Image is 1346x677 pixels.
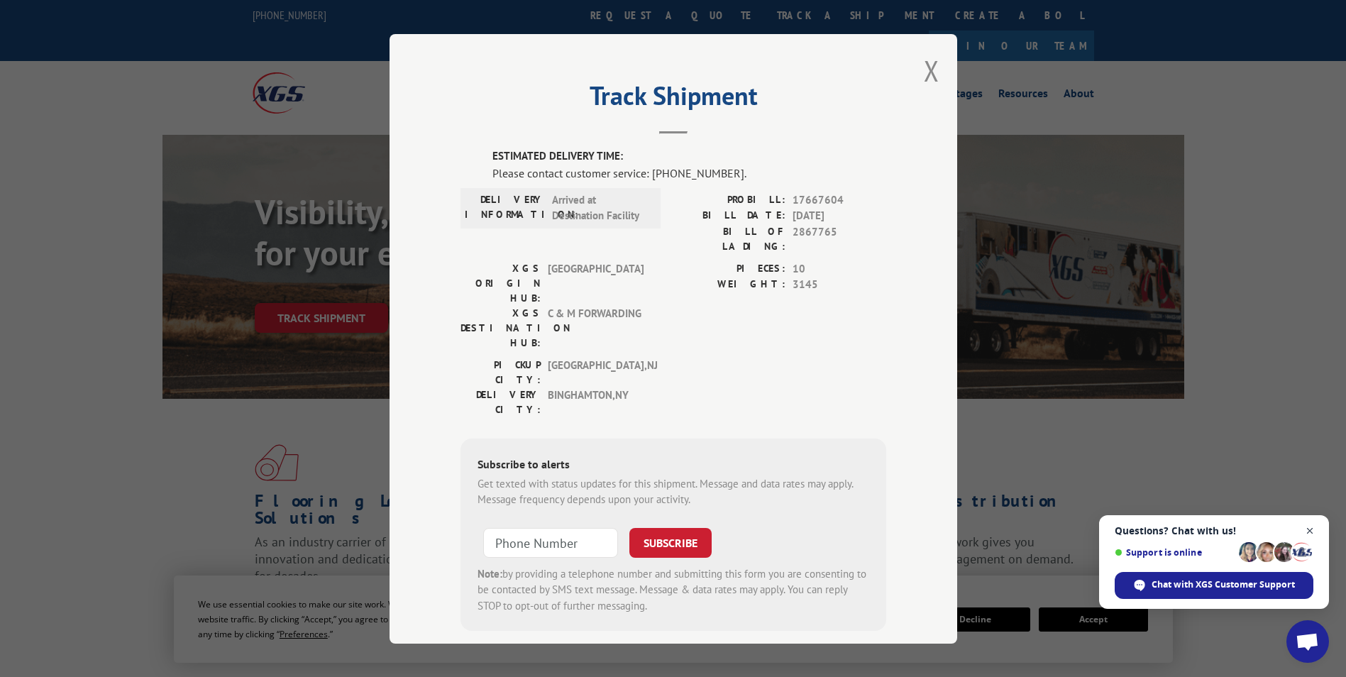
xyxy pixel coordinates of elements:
strong: Note: [478,566,502,580]
label: BILL DATE: [673,208,785,224]
button: SUBSCRIBE [629,527,712,557]
div: Please contact customer service: [PHONE_NUMBER]. [492,164,886,181]
label: WEIGHT: [673,277,785,293]
span: C & M FORWARDING [548,305,644,350]
div: Get texted with status updates for this shipment. Message and data rates may apply. Message frequ... [478,475,869,507]
div: by providing a telephone number and submitting this form you are consenting to be contacted by SM... [478,566,869,614]
button: Close modal [924,52,939,89]
label: PIECES: [673,260,785,277]
div: Open chat [1286,620,1329,663]
label: XGS DESTINATION HUB: [460,305,541,350]
span: [GEOGRAPHIC_DATA] [548,260,644,305]
div: Subscribe to alerts [478,455,869,475]
div: Chat with XGS Customer Support [1115,572,1313,599]
span: 3145 [793,277,886,293]
span: Chat with XGS Customer Support [1152,578,1295,591]
span: BINGHAMTON , NY [548,387,644,417]
span: 10 [793,260,886,277]
label: PROBILL: [673,192,785,208]
label: PICKUP CITY: [460,357,541,387]
label: BILL OF LADING: [673,224,785,253]
span: Close chat [1301,522,1319,540]
input: Phone Number [483,527,618,557]
label: DELIVERY CITY: [460,387,541,417]
span: Questions? Chat with us! [1115,525,1313,536]
span: Arrived at Destination Facility [552,192,648,224]
span: [DATE] [793,208,886,224]
label: DELIVERY INFORMATION: [465,192,545,224]
label: ESTIMATED DELIVERY TIME: [492,148,886,165]
span: [GEOGRAPHIC_DATA] , NJ [548,357,644,387]
span: 2867765 [793,224,886,253]
h2: Track Shipment [460,86,886,113]
span: Support is online [1115,547,1234,558]
span: 17667604 [793,192,886,208]
label: XGS ORIGIN HUB: [460,260,541,305]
